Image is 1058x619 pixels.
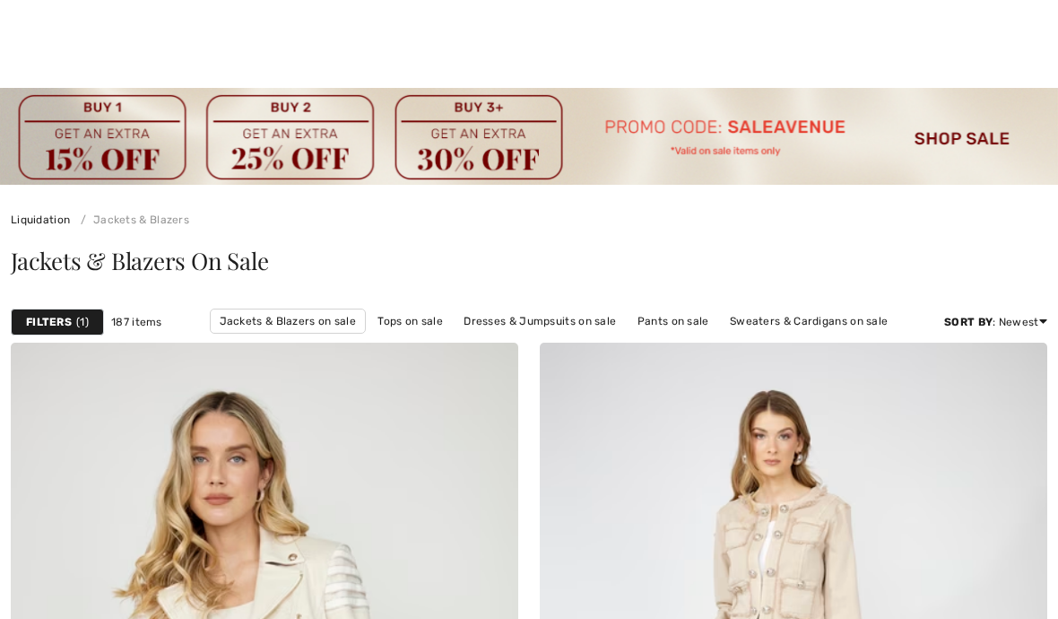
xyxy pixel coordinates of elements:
span: 187 items [111,314,162,330]
a: Liquidation [11,214,70,226]
a: Jackets & Blazers on sale [210,309,367,334]
a: Sweaters & Cardigans on sale [721,309,897,333]
a: Dresses & Jumpsuits on sale [455,309,625,333]
div: : Newest [944,314,1047,330]
a: Pants on sale [629,309,718,333]
a: Jackets & Blazers [74,214,189,226]
span: Jackets & Blazers On Sale [11,245,269,276]
a: Tops on sale [369,309,452,333]
strong: Filters [26,314,72,330]
strong: Sort By [944,316,993,328]
a: Outerwear on sale [542,334,657,357]
span: 1 [76,314,89,330]
a: Skirts on sale [449,334,538,357]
